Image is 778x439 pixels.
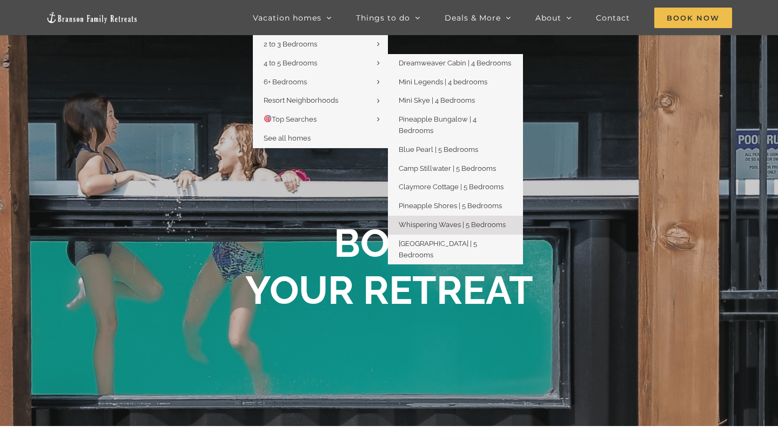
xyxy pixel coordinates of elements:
[264,59,317,67] span: 4 to 5 Bedrooms
[253,14,321,22] span: Vacation homes
[264,96,338,104] span: Resort Neighborhoods
[388,159,523,178] a: Camp Stillwater | 5 Bedrooms
[253,110,388,129] a: 🎯Top Searches
[399,115,477,135] span: Pineapple Bungalow | 4 Bedrooms
[46,11,138,24] img: Branson Family Retreats Logo
[253,91,388,110] a: Resort Neighborhoods
[356,14,410,22] span: Things to do
[399,96,475,104] span: Mini Skye | 4 Bedrooms
[253,54,388,73] a: 4 to 5 Bedrooms
[399,78,487,86] span: Mini Legends | 4 bedrooms
[264,40,317,48] span: 2 to 3 Bedrooms
[264,78,307,86] span: 6+ Bedrooms
[399,183,504,191] span: Claymore Cottage | 5 Bedrooms
[253,35,388,54] a: 2 to 3 Bedrooms
[388,216,523,235] a: Whispering Waves | 5 Bedrooms
[388,178,523,197] a: Claymore Cottage | 5 Bedrooms
[399,59,511,67] span: Dreamweaver Cabin | 4 Bedrooms
[535,14,561,22] span: About
[399,202,502,210] span: Pineapple Shores | 5 Bedrooms
[445,14,501,22] span: Deals & More
[245,220,533,312] b: BOOK YOUR RETREAT
[654,8,732,28] span: Book Now
[399,221,506,229] span: Whispering Waves | 5 Bedrooms
[253,73,388,92] a: 6+ Bedrooms
[388,235,523,265] a: [GEOGRAPHIC_DATA] | 5 Bedrooms
[264,115,271,122] img: 🎯
[399,145,478,154] span: Blue Pearl | 5 Bedrooms
[399,164,496,172] span: Camp Stillwater | 5 Bedrooms
[388,141,523,159] a: Blue Pearl | 5 Bedrooms
[399,240,477,259] span: [GEOGRAPHIC_DATA] | 5 Bedrooms
[388,73,523,92] a: Mini Legends | 4 bedrooms
[264,115,317,123] span: Top Searches
[388,197,523,216] a: Pineapple Shores | 5 Bedrooms
[253,129,388,148] a: See all homes
[388,54,523,73] a: Dreamweaver Cabin | 4 Bedrooms
[388,110,523,141] a: Pineapple Bungalow | 4 Bedrooms
[264,134,311,142] span: See all homes
[596,14,630,22] span: Contact
[388,91,523,110] a: Mini Skye | 4 Bedrooms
